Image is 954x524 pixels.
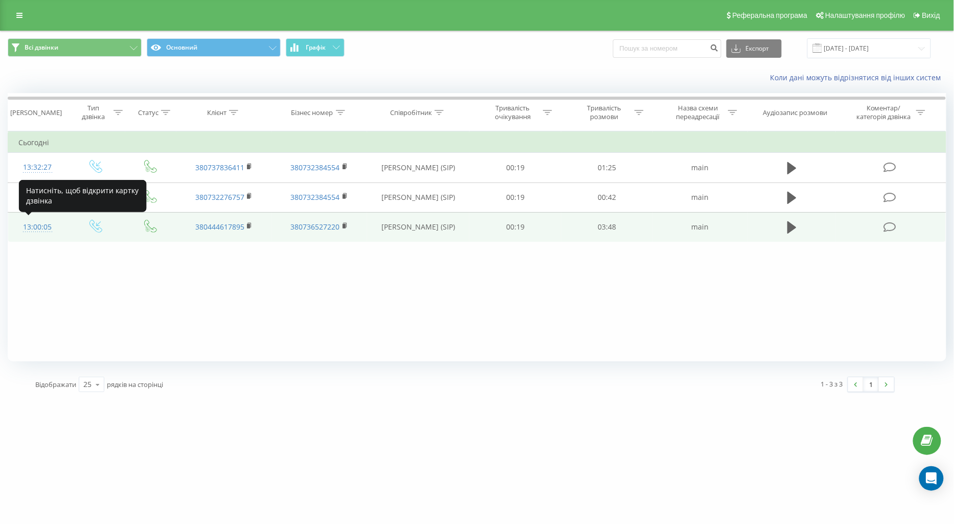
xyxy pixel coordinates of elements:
button: Експорт [726,39,782,58]
td: Сьогодні [8,132,946,153]
div: Коментар/категорія дзвінка [854,104,914,121]
td: 00:19 [469,183,561,212]
div: Тривалість розмови [577,104,632,121]
td: 00:19 [469,153,561,183]
input: Пошук за номером [613,39,721,58]
span: Всі дзвінки [25,43,58,52]
div: Бізнес номер [291,108,333,117]
a: 380736527220 [291,222,340,232]
td: 03:48 [561,212,653,242]
td: main [653,153,748,183]
a: 380732276757 [195,192,244,202]
a: 380737836411 [195,163,244,172]
div: Назва схеми переадресації [671,104,725,121]
a: 380732384554 [291,163,340,172]
div: 1 - 3 з 3 [821,379,843,389]
td: [PERSON_NAME] (SIP) [367,153,470,183]
div: Клієнт [207,108,226,117]
button: Графік [286,38,345,57]
div: Натисніть, щоб відкрити картку дзвінка [19,180,147,212]
div: 25 [83,379,92,390]
span: Графік [306,44,326,51]
a: 380444617895 [195,222,244,232]
td: 00:42 [561,183,653,212]
div: Статус [138,108,158,117]
td: main [653,183,748,212]
a: 380732384554 [291,192,340,202]
div: 13:00:05 [18,217,56,237]
span: Відображати [35,380,76,389]
span: Налаштування профілю [825,11,905,19]
td: [PERSON_NAME] (SIP) [367,183,470,212]
span: Вихід [922,11,940,19]
div: Співробітник [390,108,432,117]
div: Open Intercom Messenger [919,466,944,491]
a: 1 [864,377,879,392]
div: Тип дзвінка [76,104,111,121]
div: Аудіозапис розмови [763,108,828,117]
div: Тривалість очікування [486,104,540,121]
div: [PERSON_NAME] [10,108,62,117]
td: main [653,212,748,242]
span: Реферальна програма [733,11,808,19]
button: Основний [147,38,281,57]
button: Всі дзвінки [8,38,142,57]
a: Коли дані можуть відрізнятися вiд інших систем [770,73,946,82]
td: 00:19 [469,212,561,242]
td: 01:25 [561,153,653,183]
td: [PERSON_NAME] (SIP) [367,212,470,242]
div: 13:32:27 [18,157,56,177]
span: рядків на сторінці [107,380,163,389]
